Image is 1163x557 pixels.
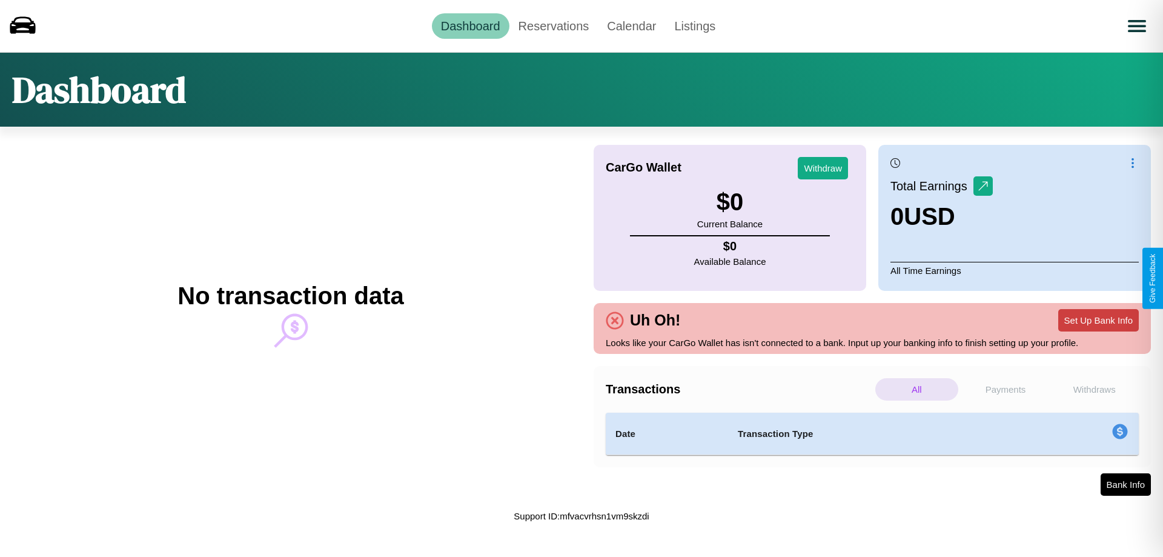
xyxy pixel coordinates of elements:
p: Current Balance [697,216,763,232]
p: Support ID: mfvacvrhsn1vm9skzdi [514,508,649,524]
button: Open menu [1120,9,1154,43]
a: Dashboard [432,13,509,39]
h2: No transaction data [177,282,403,310]
p: Looks like your CarGo Wallet has isn't connected to a bank. Input up your banking info to finish ... [606,335,1139,351]
button: Bank Info [1101,473,1151,496]
p: Payments [964,378,1047,401]
button: Set Up Bank Info [1058,309,1139,332]
h4: Transaction Type [738,427,1013,441]
h4: Date [615,427,718,441]
h3: $ 0 [697,188,763,216]
p: Available Balance [694,253,766,270]
h1: Dashboard [12,65,186,115]
h4: Transactions [606,382,872,396]
h4: Uh Oh! [624,312,686,329]
p: Total Earnings [890,175,973,197]
h4: $ 0 [694,239,766,253]
p: All Time Earnings [890,262,1139,279]
a: Listings [665,13,724,39]
div: Give Feedback [1148,254,1157,303]
h3: 0 USD [890,203,993,230]
p: Withdraws [1053,378,1136,401]
p: All [875,378,958,401]
button: Withdraw [798,157,848,179]
a: Calendar [598,13,665,39]
table: simple table [606,413,1139,455]
h4: CarGo Wallet [606,161,681,175]
a: Reservations [509,13,598,39]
